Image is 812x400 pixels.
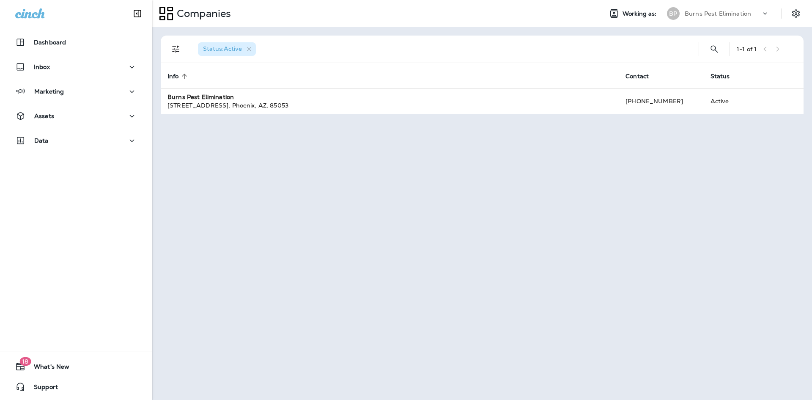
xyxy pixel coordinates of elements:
td: Active [704,88,758,114]
button: Marketing [8,83,144,100]
button: Filters [167,41,184,58]
span: Info [167,72,190,80]
span: 18 [19,357,31,366]
p: Data [34,137,49,144]
button: Assets [8,108,144,124]
span: Support [25,383,58,394]
span: Status [710,73,730,80]
span: What's New [25,363,69,373]
span: Status : Active [203,45,242,52]
div: Status:Active [198,42,256,56]
span: Working as: [623,10,658,17]
button: Search Companies [706,41,723,58]
div: [STREET_ADDRESS] , Phoenix , AZ , 85053 [167,101,612,110]
span: Status [710,72,741,80]
button: Inbox [8,58,144,75]
strong: Burns Pest Elimination [167,93,234,101]
button: Data [8,132,144,149]
div: 1 - 1 of 1 [737,46,757,52]
button: Support [8,378,144,395]
span: Contact [625,73,649,80]
div: BP [667,7,680,20]
p: Dashboard [34,39,66,46]
p: Marketing [34,88,64,95]
span: Info [167,73,179,80]
p: Assets [34,113,54,119]
td: [PHONE_NUMBER] [619,88,703,114]
p: Burns Pest Elimination [685,10,751,17]
button: Dashboard [8,34,144,51]
p: Companies [173,7,231,20]
p: Inbox [34,63,50,70]
button: Settings [788,6,804,21]
button: Collapse Sidebar [126,5,149,22]
button: 18What's New [8,358,144,375]
span: Contact [625,72,660,80]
